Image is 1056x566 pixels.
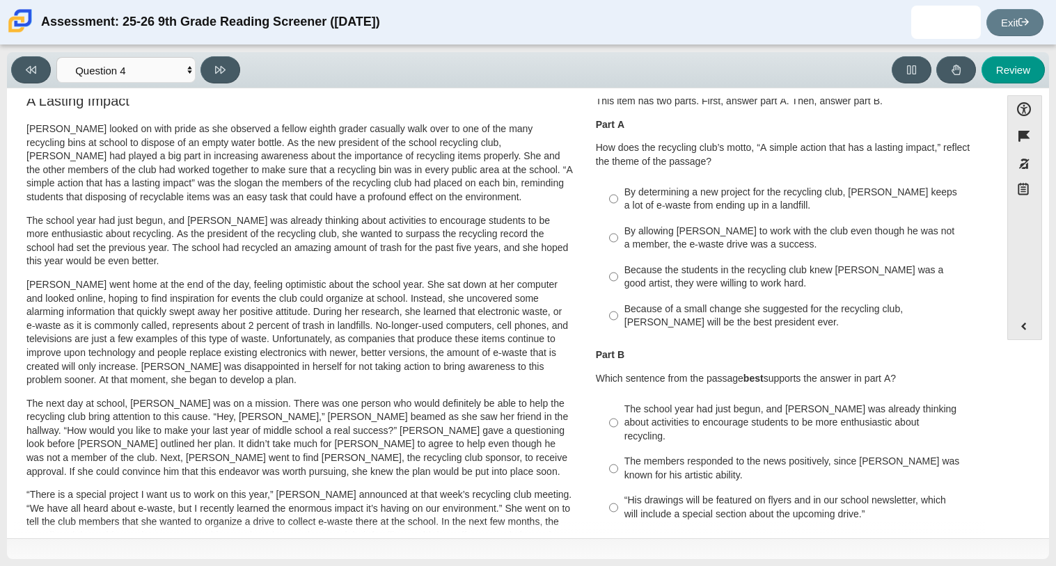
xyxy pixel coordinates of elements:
[624,225,976,252] div: By allowing [PERSON_NAME] to work with the club even though he was not a member, the e-waste driv...
[624,494,976,521] div: “His drawings will be featured on flyers and in our school newsletter, which will include a speci...
[596,141,983,168] p: How does the recycling club’s motto, “A simple action that has a lasting impact,” reflect the the...
[26,278,573,387] p: [PERSON_NAME] went home at the end of the day, feeling optimistic about the school year. She sat ...
[596,95,983,108] p: This item has two parts. First, answer part A. Then, answer part B.
[1008,313,1041,339] button: Expand menu. Displays the button labels.
[935,11,957,33] img: hayden.blancopinac.AuEcR0
[982,56,1045,83] button: Review
[1007,150,1042,177] button: Toggle response masking
[26,93,573,108] h3: A Lasting Impact
[624,302,976,330] div: Because of a small change she suggested for the recycling club, [PERSON_NAME] will be the best pr...
[1007,95,1042,122] button: Open Accessibility Menu
[743,372,764,385] b: best
[1007,177,1042,206] button: Notepad
[596,372,983,386] p: Which sentence from the passage supports the answer in part A?
[26,397,573,479] p: The next day at school, [PERSON_NAME] was on a mission. There was one person who would definitely...
[14,95,993,533] div: Assessment items
[624,455,976,482] div: The members responded to the news positively, since [PERSON_NAME] was known for his artistic abil...
[596,118,624,131] b: Part A
[936,56,976,83] button: Raise Your Hand
[596,348,624,361] b: Part B
[1007,122,1042,149] button: Flag item
[986,9,1043,36] a: Exit
[624,186,976,213] div: By determining a new project for the recycling club, [PERSON_NAME] keeps a lot of e-waste from en...
[624,403,976,444] div: The school year had just begun, and [PERSON_NAME] was already thinking about activities to encour...
[26,488,573,556] p: “There is a special project I want us to work on this year,” [PERSON_NAME] announced at that week...
[624,264,976,291] div: Because the students in the recycling club knew [PERSON_NAME] was a good artist, they were willin...
[6,26,35,38] a: Carmen School of Science & Technology
[41,6,380,39] div: Assessment: 25-26 9th Grade Reading Screener ([DATE])
[26,122,573,204] p: [PERSON_NAME] looked on with pride as she observed a fellow eighth grader casually walk over to o...
[26,214,573,268] p: The school year had just begun, and [PERSON_NAME] was already thinking about activities to encour...
[6,6,35,35] img: Carmen School of Science & Technology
